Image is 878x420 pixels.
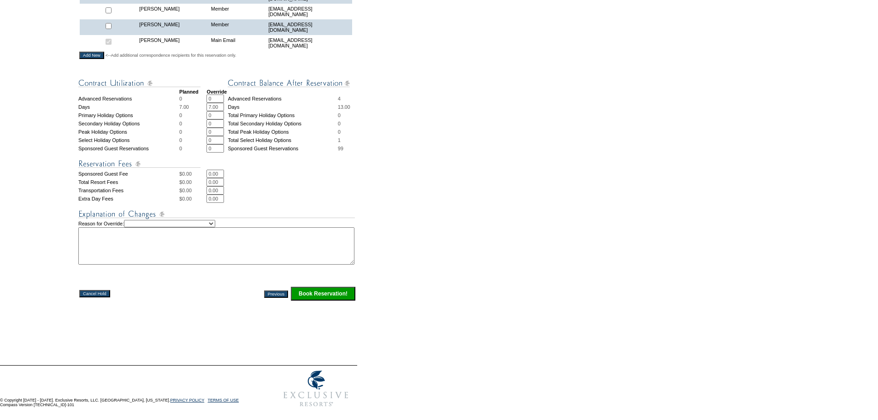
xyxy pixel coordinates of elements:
td: Peak Holiday Options [78,128,179,136]
td: [PERSON_NAME] [137,4,209,19]
span: 4 [338,96,341,101]
td: [EMAIL_ADDRESS][DOMAIN_NAME] [266,4,352,19]
td: Days [78,103,179,111]
span: 0.00 [182,171,192,177]
img: Reservation Fees [78,158,200,170]
input: Previous [264,290,288,298]
td: [EMAIL_ADDRESS][DOMAIN_NAME] [266,35,352,51]
td: $ [179,186,206,195]
img: Explanation of Changes [78,208,355,220]
span: 0.00 [182,188,192,193]
input: Cancel Hold [79,290,110,297]
span: 0 [179,137,182,143]
td: Advanced Reservations [78,95,179,103]
img: Contract Utilization [78,77,200,89]
span: 7.00 [179,104,189,110]
td: Reason for Override: [78,220,356,265]
td: Sponsored Guest Fee [78,170,179,178]
span: 0 [179,121,182,126]
td: Sponsored Guest Reservations [228,144,338,153]
td: Transportation Fees [78,186,179,195]
input: Add New [79,52,104,59]
td: Total Secondary Holiday Options [228,119,338,128]
td: [PERSON_NAME] [137,35,209,51]
img: Contract Balance After Reservation [228,77,350,89]
td: $ [179,178,206,186]
img: Exclusive Resorts [275,366,357,412]
span: 0 [338,112,341,118]
span: 99 [338,146,343,151]
span: 13.00 [338,104,350,110]
td: Extra Day Fees [78,195,179,203]
span: <--Add additional correspondence recipients for this reservation only. [106,53,236,58]
span: 0 [179,112,182,118]
span: 0 [338,121,341,126]
input: Click this button to finalize your reservation. [291,287,355,301]
td: Main Email [209,35,266,51]
span: 0 [179,129,182,135]
td: Secondary Holiday Options [78,119,179,128]
td: Member [209,4,266,19]
span: 0 [179,146,182,151]
td: [PERSON_NAME] [137,19,209,35]
td: Total Resort Fees [78,178,179,186]
td: $ [179,170,206,178]
td: Total Primary Holiday Options [228,111,338,119]
a: PRIVACY POLICY [170,398,204,402]
td: $ [179,195,206,203]
span: 0.00 [182,179,192,185]
span: 0 [179,96,182,101]
td: Sponsored Guest Reservations [78,144,179,153]
td: Member [209,19,266,35]
a: TERMS OF USE [208,398,239,402]
td: Select Holiday Options [78,136,179,144]
td: Total Peak Holiday Options [228,128,338,136]
td: Days [228,103,338,111]
strong: Override [206,89,227,95]
td: Primary Holiday Options [78,111,179,119]
span: 0 [338,129,341,135]
span: 1 [338,137,341,143]
td: [EMAIL_ADDRESS][DOMAIN_NAME] [266,19,352,35]
td: Total Select Holiday Options [228,136,338,144]
strong: Planned [179,89,198,95]
td: Advanced Reservations [228,95,338,103]
span: 0.00 [182,196,192,201]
